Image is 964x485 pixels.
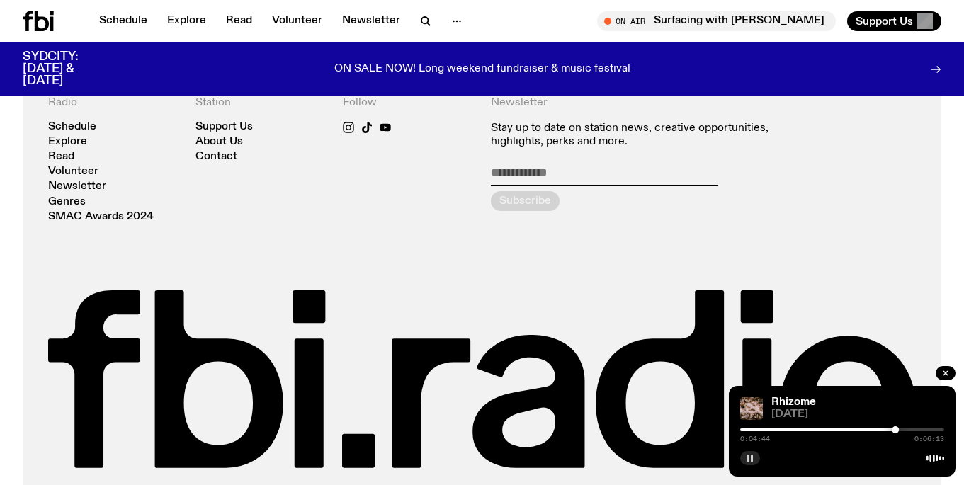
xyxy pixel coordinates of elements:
a: Read [217,11,261,31]
a: Newsletter [334,11,409,31]
button: Support Us [847,11,941,31]
a: Volunteer [48,166,98,177]
button: On AirSurfacing with [PERSON_NAME] [597,11,836,31]
h4: Follow [343,96,473,110]
span: 0:04:44 [740,435,770,443]
a: Schedule [48,122,96,132]
a: Contact [195,152,237,162]
h3: SYDCITY: [DATE] & [DATE] [23,51,113,87]
span: 0:06:13 [914,435,944,443]
p: Stay up to date on station news, creative opportunities, highlights, perks and more. [491,122,769,149]
h4: Station [195,96,326,110]
a: Explore [48,137,87,147]
a: Genres [48,197,86,207]
span: Support Us [856,15,913,28]
a: About Us [195,137,243,147]
p: ON SALE NOW! Long weekend fundraiser & music festival [334,63,630,76]
a: SMAC Awards 2024 [48,212,154,222]
span: [DATE] [771,409,944,420]
a: Explore [159,11,215,31]
h4: Radio [48,96,178,110]
a: Schedule [91,11,156,31]
img: A close up picture of a bunch of ginger roots. Yellow squiggles with arrows, hearts and dots are ... [740,397,763,420]
a: Newsletter [48,181,106,192]
button: Subscribe [491,191,560,211]
a: Support Us [195,122,253,132]
a: Volunteer [263,11,331,31]
a: Read [48,152,74,162]
h4: Newsletter [491,96,769,110]
a: Rhizome [771,396,816,408]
